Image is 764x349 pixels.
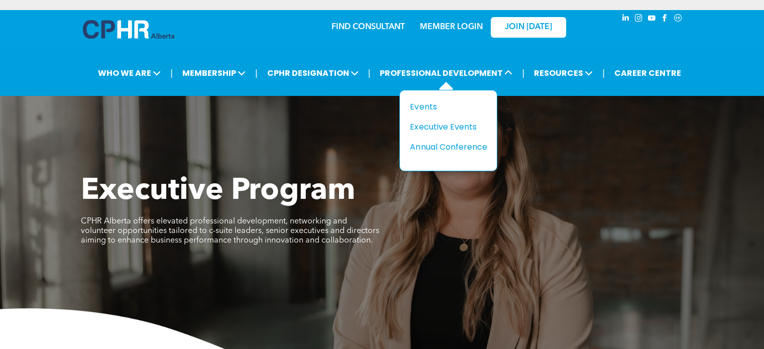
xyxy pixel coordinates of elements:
span: MEMBERSHIP [179,64,249,82]
img: A blue and white logo for cp alberta [83,20,174,39]
span: WHO WE ARE [95,64,164,82]
li: | [255,63,258,83]
div: Events [410,100,479,113]
li: | [368,63,371,83]
span: CPHR Alberta offers elevated professional development, networking and volunteer opportunities tai... [81,217,379,245]
li: | [170,63,173,83]
a: youtube [646,13,658,26]
a: linkedin [620,13,631,26]
a: CAREER CENTRE [611,64,684,82]
a: Executive Events [410,121,487,133]
a: FIND CONSULTANT [332,23,405,31]
a: Annual Conference [410,141,487,153]
span: JOIN [DATE] [505,23,552,32]
a: Events [410,100,487,113]
span: PROFESSIONAL DEVELOPMENT [377,64,515,82]
a: JOIN [DATE] [491,17,566,38]
span: RESOURCES [531,64,596,82]
a: Social network [673,13,684,26]
div: Annual Conference [410,141,479,153]
a: MEMBER LOGIN [420,23,483,31]
div: Executive Events [410,121,479,133]
li: | [522,63,524,83]
a: instagram [633,13,644,26]
span: CPHR DESIGNATION [264,64,362,82]
li: | [602,63,605,83]
span: Executive Program [81,176,355,206]
a: facebook [660,13,671,26]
